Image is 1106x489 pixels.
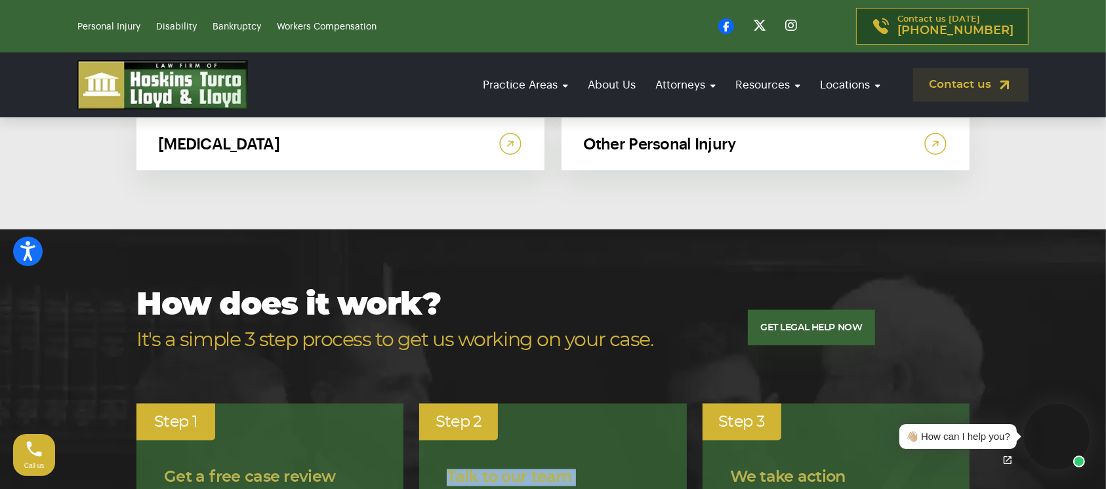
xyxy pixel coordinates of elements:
[897,24,1014,37] span: [PHONE_NUMBER]
[906,429,1010,444] div: 👋🏼 How can I help you?
[562,118,970,170] a: Other Personal Injury
[213,22,261,31] a: Bankruptcy
[703,404,781,440] div: Step 3
[856,8,1029,45] a: Contact us [DATE][PHONE_NUMBER]
[730,469,942,486] h4: We take action
[447,469,659,486] h4: Talk to our team
[136,118,544,170] a: [MEDICAL_DATA]
[498,131,523,157] img: arrow-right-link.svg
[277,22,377,31] a: Workers Compensation
[994,446,1021,474] a: Open chat
[136,323,653,358] span: It's a simple 3 step process to get us working on your case.
[923,131,948,157] img: arrow-right-link.svg
[729,66,807,104] a: Resources
[748,310,874,345] a: GET LEGAL HELP NOW
[136,404,215,440] div: Step 1
[913,68,1029,102] a: Contact us
[897,15,1014,37] p: Contact us [DATE]
[476,66,575,104] a: Practice Areas
[24,462,45,469] span: Call us
[77,22,140,31] a: Personal Injury
[77,60,248,109] img: logo
[136,288,653,358] h2: How does it work?
[156,22,197,31] a: Disability
[649,66,722,104] a: Attorneys
[419,404,498,440] div: Step 2
[581,66,642,104] a: About Us
[164,469,376,486] h4: Get a free case review
[813,66,887,104] a: Locations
